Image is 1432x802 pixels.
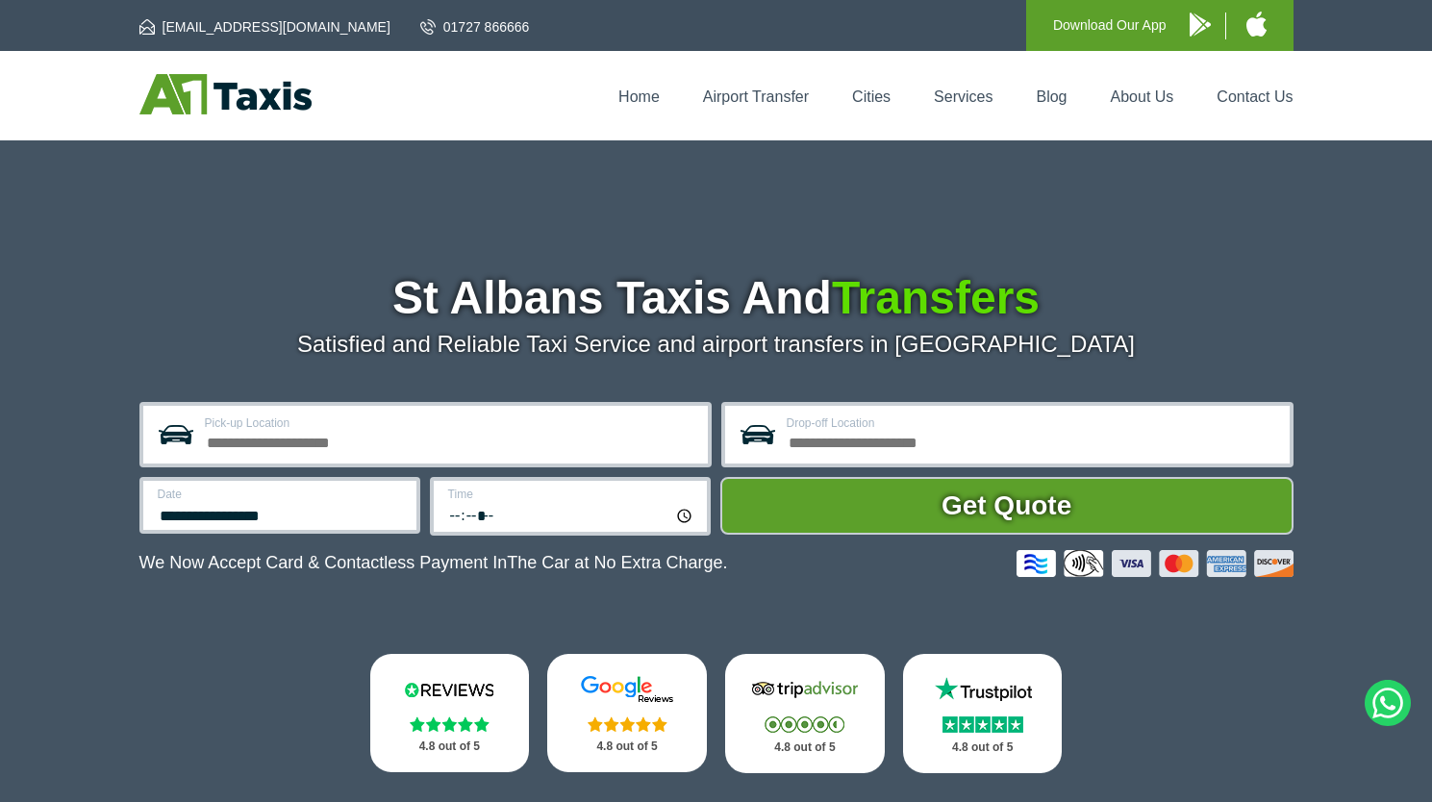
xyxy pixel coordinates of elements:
img: A1 Taxis Android App [1190,13,1211,37]
a: Home [618,88,660,105]
img: Stars [942,716,1023,733]
a: [EMAIL_ADDRESS][DOMAIN_NAME] [139,17,390,37]
p: 4.8 out of 5 [924,736,1042,760]
a: Reviews.io Stars 4.8 out of 5 [370,654,530,772]
span: The Car at No Extra Charge. [507,553,727,572]
a: Contact Us [1217,88,1293,105]
img: Stars [410,716,490,732]
p: 4.8 out of 5 [746,736,864,760]
img: Google [569,675,685,704]
img: Reviews.io [391,675,507,704]
p: We Now Accept Card & Contactless Payment In [139,553,728,573]
label: Drop-off Location [787,417,1278,429]
p: 4.8 out of 5 [568,735,686,759]
img: Trustpilot [925,675,1041,704]
label: Time [448,489,695,500]
label: Date [158,489,405,500]
img: Credit And Debit Cards [1017,550,1294,577]
img: Stars [588,716,667,732]
a: Services [934,88,992,105]
a: Google Stars 4.8 out of 5 [547,654,707,772]
a: Tripadvisor Stars 4.8 out of 5 [725,654,885,773]
a: 01727 866666 [420,17,530,37]
a: Cities [852,88,891,105]
img: A1 Taxis iPhone App [1246,12,1267,37]
img: Stars [765,716,844,733]
p: Satisfied and Reliable Taxi Service and airport transfers in [GEOGRAPHIC_DATA] [139,331,1294,358]
img: Tripadvisor [747,675,863,704]
h1: St Albans Taxis And [139,275,1294,321]
a: Airport Transfer [703,88,809,105]
a: Blog [1036,88,1067,105]
button: Get Quote [720,477,1294,535]
span: Transfers [832,272,1040,323]
a: Trustpilot Stars 4.8 out of 5 [903,654,1063,773]
img: A1 Taxis St Albans LTD [139,74,312,114]
a: About Us [1111,88,1174,105]
label: Pick-up Location [205,417,696,429]
p: 4.8 out of 5 [391,735,509,759]
p: Download Our App [1053,13,1167,38]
